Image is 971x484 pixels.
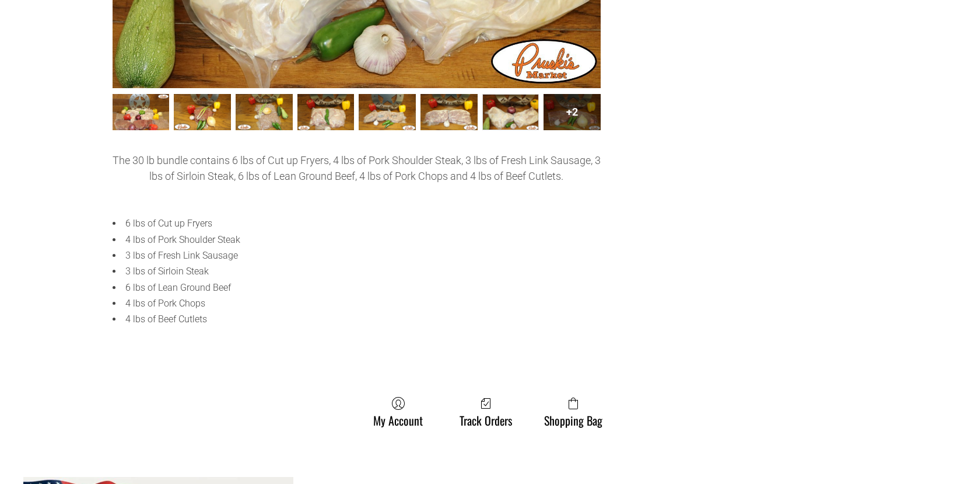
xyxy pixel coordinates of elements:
p: The 30 lb bundle contains 6 lbs of Cut up Fryers, 4 lbs of Pork Shoulder Steak, 3 lbs of Fresh Li... [113,152,601,184]
li: 6 lbs of Cut up Fryers [113,217,601,230]
li: 3 lbs of Sirloin Steak [113,265,601,278]
a: 30 lb Combo Bundle 0 [112,94,169,130]
a: 30 lb Combo Bundle004 3 [297,94,355,130]
div: +2 [544,94,601,130]
a: 30 lb Combo Bundle005 4 [359,94,416,130]
a: Shopping Bag [538,396,608,427]
a: 30 lb Combo Bundle006 5 [420,94,478,130]
li: 4 lbs of Pork Shoulder Steak [113,234,601,246]
a: 30 lb Combo Bundle003 2 [236,94,293,130]
a: 30 lb Combo Bundle007 6 [482,94,539,130]
li: 4 lbs of Pork Chops [113,297,601,310]
a: 30 lb Combo Bundle002 1 [174,94,231,130]
a: Track Orders [454,396,518,427]
li: 3 lbs of Fresh Link Sausage [113,249,601,262]
a: My Account [367,396,429,427]
li: 4 lbs of Beef Cutlets [113,313,601,326]
li: 6 lbs of Lean Ground Beef [113,281,601,294]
